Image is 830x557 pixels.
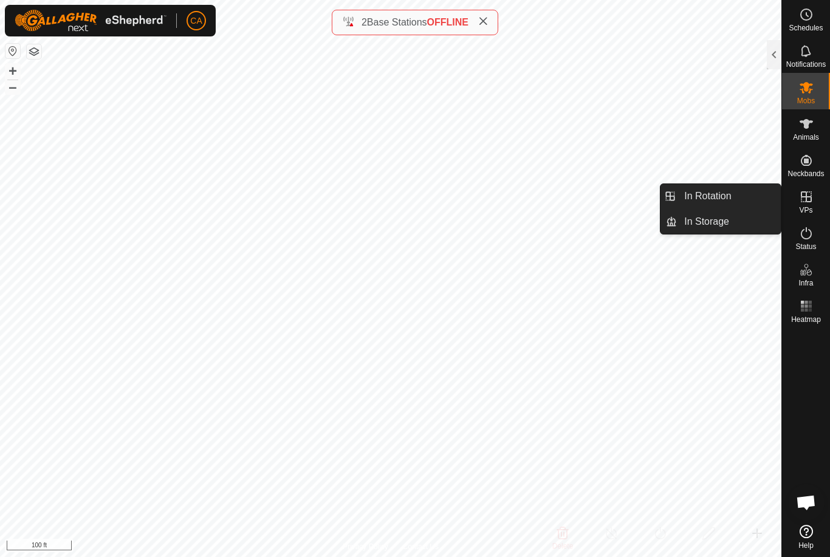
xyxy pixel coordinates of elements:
a: Contact Us [403,541,439,552]
a: Privacy Policy [343,541,388,552]
span: Schedules [789,24,823,32]
span: Status [795,243,816,250]
a: In Rotation [677,184,781,208]
span: CA [190,15,202,27]
span: In Storage [684,214,729,229]
span: OFFLINE [427,17,468,27]
button: Reset Map [5,44,20,58]
li: In Storage [660,210,781,234]
img: Gallagher Logo [15,10,166,32]
span: Mobs [797,97,815,104]
span: VPs [799,207,812,214]
a: Help [782,520,830,554]
span: In Rotation [684,189,731,203]
a: Open chat [788,484,825,521]
span: Animals [793,134,819,141]
span: 2 [362,17,367,27]
span: Neckbands [787,170,824,177]
span: Base Stations [367,17,427,27]
span: Help [798,542,814,549]
span: Heatmap [791,316,821,323]
a: In Storage [677,210,781,234]
span: Notifications [786,61,826,68]
button: Map Layers [27,44,41,59]
button: + [5,64,20,78]
button: – [5,80,20,94]
li: In Rotation [660,184,781,208]
span: Infra [798,279,813,287]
